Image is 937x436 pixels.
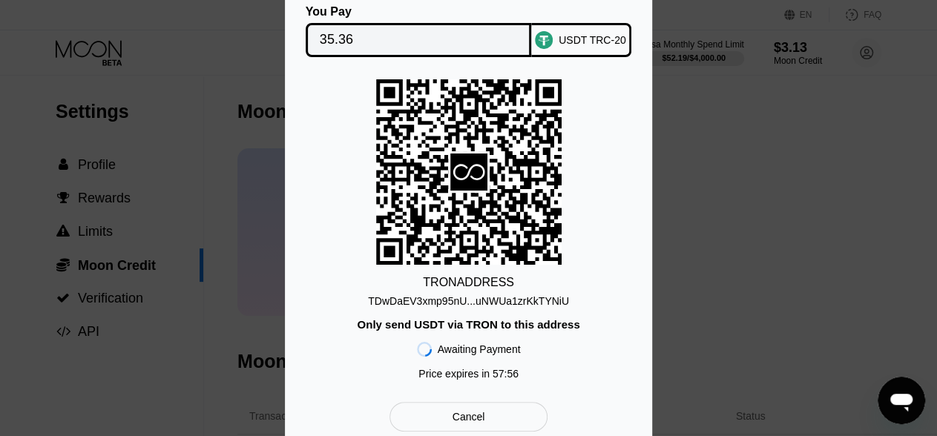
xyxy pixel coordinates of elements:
div: Cancel [453,410,485,423]
div: You Pay [306,5,532,19]
iframe: Button to launch messaging window [878,377,925,424]
div: Only send USDT via TRON to this address [357,318,579,331]
div: Awaiting Payment [438,343,521,355]
div: Price expires in [418,368,519,380]
div: TDwDaEV3xmp95nU...uNWUa1zrKkTYNiU [368,289,569,307]
div: USDT TRC-20 [559,34,626,46]
div: TRON ADDRESS [423,276,514,289]
div: TDwDaEV3xmp95nU...uNWUa1zrKkTYNiU [368,295,569,307]
div: You PayUSDT TRC-20 [307,5,630,57]
span: 57 : 56 [493,368,519,380]
div: Cancel [389,402,548,432]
